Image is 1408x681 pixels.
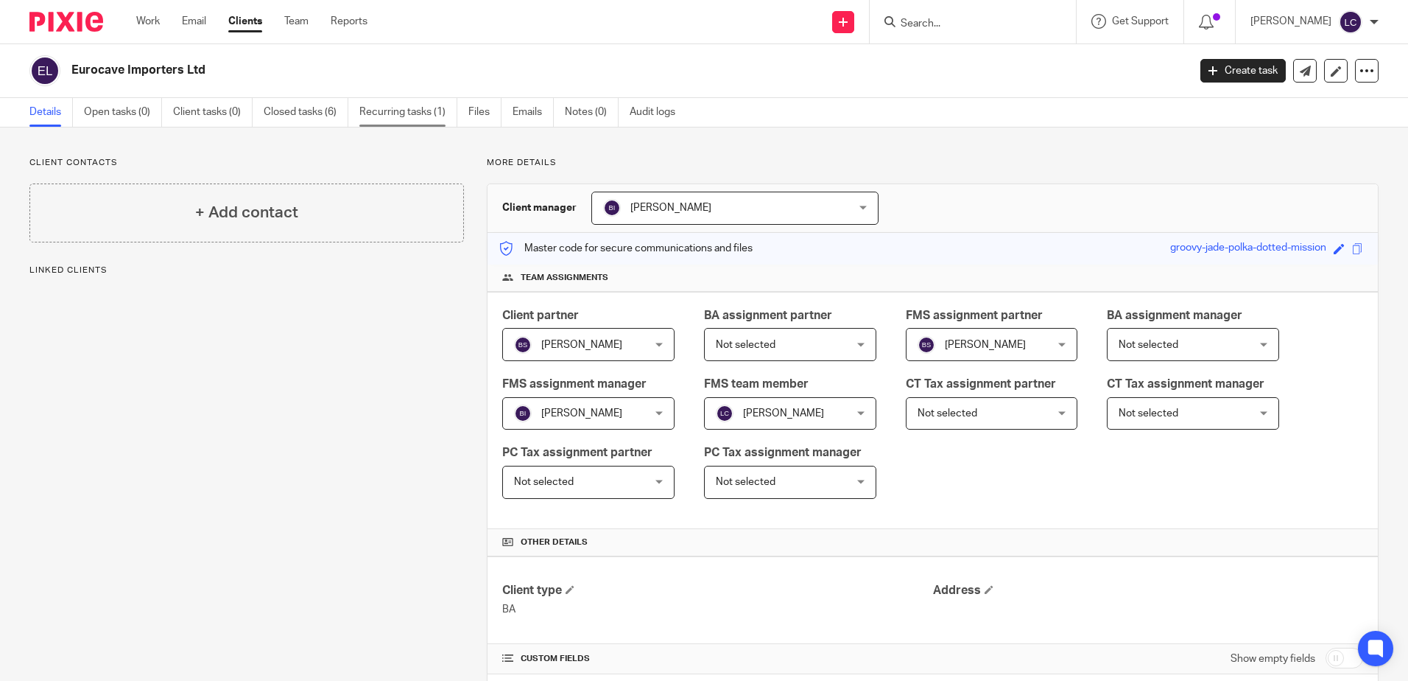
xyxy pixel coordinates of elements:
[331,14,367,29] a: Reports
[502,583,932,598] h4: Client type
[502,602,932,617] p: BA
[630,98,686,127] a: Audit logs
[521,537,588,548] span: Other details
[1107,310,1242,321] span: BA assignment manager
[29,55,60,86] img: svg%3E
[1119,408,1178,419] span: Not selected
[743,408,824,419] span: [PERSON_NAME]
[603,199,621,217] img: svg%3E
[502,447,652,458] span: PC Tax assignment partner
[513,98,554,127] a: Emails
[502,653,932,665] h4: CUSTOM FIELDS
[1112,16,1169,27] span: Get Support
[182,14,206,29] a: Email
[716,477,775,487] span: Not selected
[29,265,464,276] p: Linked clients
[541,408,622,419] span: [PERSON_NAME]
[264,98,348,127] a: Closed tasks (6)
[359,98,457,127] a: Recurring tasks (1)
[487,157,1379,169] p: More details
[704,378,809,390] span: FMS team member
[565,98,619,127] a: Notes (0)
[918,408,977,419] span: Not selected
[918,336,935,354] img: svg%3E
[228,14,262,29] a: Clients
[704,310,832,321] span: BA assignment partner
[1107,378,1264,390] span: CT Tax assignment manager
[514,477,574,487] span: Not selected
[514,405,532,422] img: svg%3E
[468,98,501,127] a: Files
[716,340,775,350] span: Not selected
[514,336,532,354] img: svg%3E
[716,405,733,422] img: svg%3E
[945,340,1026,350] span: [PERSON_NAME]
[541,340,622,350] span: [PERSON_NAME]
[173,98,253,127] a: Client tasks (0)
[1339,10,1362,34] img: svg%3E
[71,63,957,78] h2: Eurocave Importers Ltd
[29,98,73,127] a: Details
[502,378,647,390] span: FMS assignment manager
[1250,14,1331,29] p: [PERSON_NAME]
[1231,652,1315,666] label: Show empty fields
[29,157,464,169] p: Client contacts
[899,18,1032,31] input: Search
[499,241,753,256] p: Master code for secure communications and files
[84,98,162,127] a: Open tasks (0)
[906,378,1056,390] span: CT Tax assignment partner
[1170,240,1326,257] div: groovy-jade-polka-dotted-mission
[502,200,577,215] h3: Client manager
[906,310,1043,321] span: FMS assignment partner
[502,310,579,321] span: Client partner
[1119,340,1178,350] span: Not selected
[136,14,160,29] a: Work
[630,203,711,213] span: [PERSON_NAME]
[29,12,103,32] img: Pixie
[195,201,298,224] h4: + Add contact
[521,272,608,284] span: Team assignments
[933,583,1363,598] h4: Address
[1200,59,1286,83] a: Create task
[284,14,309,29] a: Team
[704,447,862,458] span: PC Tax assignment manager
